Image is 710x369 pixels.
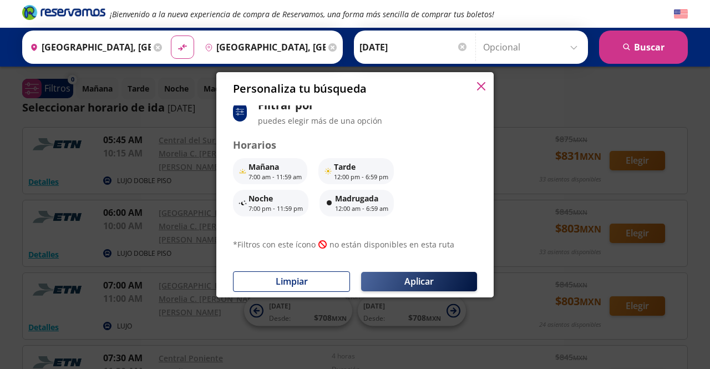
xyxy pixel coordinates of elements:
button: Limpiar [233,271,350,292]
input: Elegir Fecha [359,33,468,61]
em: ¡Bienvenido a la nueva experiencia de compra de Reservamos, una forma más sencilla de comprar tus... [110,9,494,19]
p: Filtrar por [258,97,382,114]
input: Buscar Origen [26,33,151,61]
button: English [674,7,688,21]
a: Brand Logo [22,4,105,24]
button: Noche7:00 pm - 11:59 pm [233,190,308,216]
button: Aplicar [361,272,477,291]
p: Horarios [233,138,477,153]
p: Personaliza tu búsqueda [233,80,367,97]
p: Noche [248,193,303,204]
input: Buscar Destino [200,33,326,61]
button: Buscar [599,31,688,64]
p: 7:00 am - 11:59 am [248,173,302,182]
p: Tarde [334,161,388,173]
i: Brand Logo [22,4,105,21]
input: Opcional [483,33,582,61]
button: Madrugada12:00 am - 6:59 am [319,190,394,216]
p: no están disponibles en esta ruta [329,239,454,250]
button: Mañana7:00 am - 11:59 am [233,158,307,185]
p: 12:00 pm - 6:59 pm [334,173,388,182]
p: Mañana [248,161,302,173]
p: Madrugada [335,193,388,204]
p: puedes elegir más de una opción [258,115,382,127]
button: Tarde12:00 pm - 6:59 pm [318,158,394,185]
p: * Filtros con este ícono [233,239,316,250]
p: 7:00 pm - 11:59 pm [248,204,303,214]
p: 12:00 am - 6:59 am [335,204,388,214]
